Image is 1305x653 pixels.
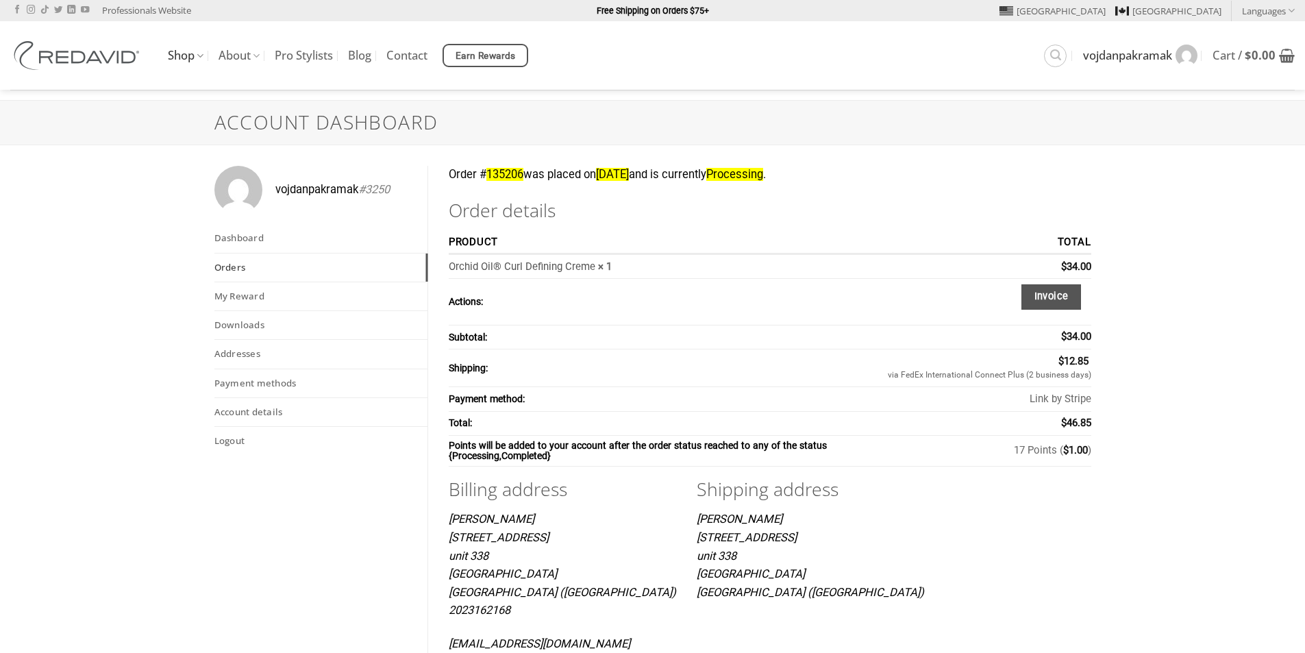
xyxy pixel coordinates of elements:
[386,43,427,68] a: Contact
[999,1,1106,21] a: [GEOGRAPHIC_DATA]
[1061,417,1091,429] span: 46.85
[449,260,595,273] a: Orchid Oil® Curl Defining Creme
[1063,444,1088,456] bdi: 1.00
[1213,50,1276,61] span: Cart /
[1061,417,1067,429] span: $
[214,398,428,426] a: Account details
[1061,260,1091,273] bdi: 34.00
[27,5,35,15] a: Follow on Instagram
[449,412,875,436] th: Total:
[1061,260,1067,273] span: $
[697,510,924,602] address: [PERSON_NAME] [STREET_ADDRESS] unit 338 [GEOGRAPHIC_DATA] [GEOGRAPHIC_DATA] ([GEOGRAPHIC_DATA])
[449,478,676,502] h2: Billing address
[449,325,875,349] th: Subtotal:
[1083,38,1197,73] a: vojdanpakramak
[875,387,1091,411] td: Link by Stripe
[214,282,428,310] a: My Reward
[348,43,371,68] a: Blog
[168,42,203,69] a: Shop
[706,168,763,181] mark: Processing
[1242,1,1295,21] a: Languages
[54,5,62,15] a: Follow on Twitter
[214,340,428,368] a: Addresses
[358,183,390,196] em: #3250
[1245,47,1252,63] span: $
[10,41,147,70] img: REDAVID Salon Products | United States
[598,260,612,273] strong: × 1
[597,5,709,16] strong: Free Shipping on Orders $75+
[449,279,875,325] th: Actions:
[214,369,428,397] a: Payment methods
[449,349,875,387] th: Shipping:
[449,232,875,255] th: Product
[1063,444,1069,456] span: $
[449,166,1091,184] p: Order # was placed on and is currently .
[275,43,333,68] a: Pro Stylists
[1061,330,1067,343] span: $
[1115,1,1221,21] a: [GEOGRAPHIC_DATA]
[456,49,516,64] span: Earn Rewards
[81,5,89,15] a: Follow on YouTube
[214,224,428,252] a: Dashboard
[449,510,676,653] address: [PERSON_NAME] [STREET_ADDRESS] unit 338 [GEOGRAPHIC_DATA] [GEOGRAPHIC_DATA] ([GEOGRAPHIC_DATA])
[449,602,676,620] p: 2023162168
[214,224,428,455] nav: Account pages
[67,5,75,15] a: Follow on LinkedIn
[275,181,390,199] span: vojdanpakramak
[1021,284,1081,310] a: Invoice order number 135206
[40,5,49,15] a: Follow on TikTok
[486,168,523,181] mark: 135206
[449,387,875,411] th: Payment method:
[13,5,21,15] a: Follow on Facebook
[596,168,629,181] mark: [DATE]
[214,427,428,455] a: Logout
[888,370,1091,381] small: via FedEx International Connect Plus (2 business days)
[449,199,1091,223] h2: Order details
[1058,355,1089,367] span: 12.85
[1044,45,1067,67] a: Search
[875,232,1091,255] th: Total
[214,254,428,282] a: Orders
[1213,40,1295,71] a: View cart
[443,44,528,67] a: Earn Rewards
[875,436,1091,467] td: 17 Points ( )
[449,436,875,467] th: Points will be added to your account after the order status reached to any of the status {Process...
[1061,330,1091,343] span: 34.00
[1083,50,1172,61] span: vojdanpakramak
[214,311,428,339] a: Downloads
[219,42,260,69] a: About
[1058,355,1064,367] span: $
[697,478,924,502] h2: Shipping address
[1245,47,1276,63] bdi: 0.00
[214,111,1091,134] h1: Account Dashboard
